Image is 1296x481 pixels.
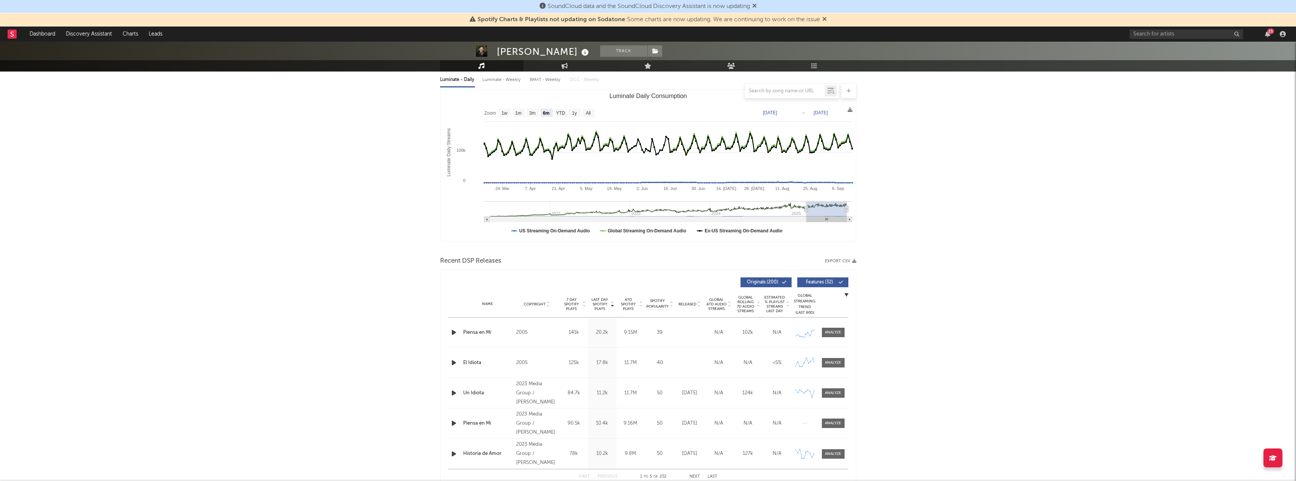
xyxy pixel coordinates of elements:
span: Spotify Charts & Playlists not updating on Sodatone [478,17,625,23]
button: Previous [597,475,618,479]
div: N/A [706,389,731,397]
div: 10.4k [590,420,615,427]
text: Zoom [484,111,496,116]
div: 25 [1267,28,1274,34]
button: Track [600,45,647,57]
div: N/A [706,359,731,367]
div: 125k [562,359,586,367]
text: 1m [515,111,521,116]
a: Un Idiota [463,389,513,397]
text: 6m [543,111,549,116]
span: Global Rolling 7D Audio Streams [735,295,756,313]
div: 11.7M [618,389,643,397]
span: Dismiss [752,3,757,9]
button: Last [708,475,717,479]
text: 19. May [607,186,622,191]
div: N/A [764,389,790,397]
a: Discovery Assistant [61,26,117,42]
div: 78k [562,450,586,458]
text: 7. Apr [525,186,536,191]
text: [DATE] [763,110,777,115]
div: 11.7M [618,359,643,367]
input: Search by song name or URL [745,88,825,94]
text: 2. Jun [636,186,648,191]
div: [DATE] [677,389,702,397]
div: [DATE] [677,450,702,458]
a: Dashboard [24,26,61,42]
button: Features(32) [797,277,848,287]
a: Charts [117,26,143,42]
text: Global Streaming On-Demand Audio [607,228,686,233]
text: 14. [DATE] [716,186,736,191]
div: 2023 Media Group / [PERSON_NAME] [516,440,557,467]
input: Search for artists [1130,30,1243,39]
div: 39 [647,329,673,336]
div: 9.8M [618,450,643,458]
div: N/A [735,359,761,367]
div: N/A [706,329,731,336]
div: N/A [764,450,790,458]
div: 50 [647,420,673,427]
span: Estimated % Playlist Streams Last Day [764,295,785,313]
span: SoundCloud data and the SoundCloud Discovery Assistant is now updating [548,3,750,9]
div: Global Streaming Trend (Last 60D) [793,293,816,316]
button: 25 [1265,31,1270,37]
div: Name [463,301,513,307]
text: 8. Sep [832,186,844,191]
div: 9.16M [618,420,643,427]
a: El Idiota [463,359,513,367]
span: Last Day Spotify Plays [590,297,610,311]
span: Originals ( 200 ) [745,280,780,285]
div: 2023 Media Group / [PERSON_NAME] [516,410,557,437]
span: to [644,475,648,478]
a: Piensa en Mí [463,329,513,336]
text: 1w [501,111,507,116]
div: 124k [735,389,761,397]
div: N/A [735,420,761,427]
div: N/A [764,329,790,336]
span: 7 Day Spotify Plays [562,297,582,311]
div: 17.8k [590,359,615,367]
text: Ex-US Streaming On-Demand Audio [705,228,783,233]
span: Spotify Popularity [646,298,669,310]
a: Piensa en Mi [463,420,513,427]
text: 0 [463,178,465,183]
text: 3m [529,111,535,116]
text: 24. Mar [495,186,509,191]
text: 25. Aug [803,186,817,191]
div: N/A [764,420,790,427]
div: 20.2k [590,329,615,336]
text: US Streaming On-Demand Audio [519,228,590,233]
div: BMAT - Weekly [530,73,562,86]
button: Next [689,475,700,479]
div: 50 [647,450,673,458]
span: Recent DSP Releases [440,257,501,266]
button: First [579,475,590,479]
span: Released [678,302,696,307]
div: [DATE] [677,420,702,427]
div: 50 [647,389,673,397]
a: Historia de Amor [463,450,513,458]
div: 90.5k [562,420,586,427]
text: 21. Apr [552,186,565,191]
div: 102k [735,329,761,336]
text: 1y [572,111,577,116]
a: Leads [143,26,168,42]
div: 2023 Media Group / [PERSON_NAME] [516,380,557,407]
svg: Luminate Daily Consumption [440,90,856,241]
text: YTD [556,111,565,116]
div: 141k [562,329,586,336]
div: 2005 [516,358,557,367]
text: → [801,110,806,115]
div: 40 [647,359,673,367]
div: N/A [706,420,731,427]
span: of [653,475,658,478]
div: 9.15M [618,329,643,336]
text: 16. Jun [663,186,677,191]
text: 28. [DATE] [744,186,764,191]
text: Luminate Daily Streams [446,128,451,176]
div: 11.2k [590,389,615,397]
